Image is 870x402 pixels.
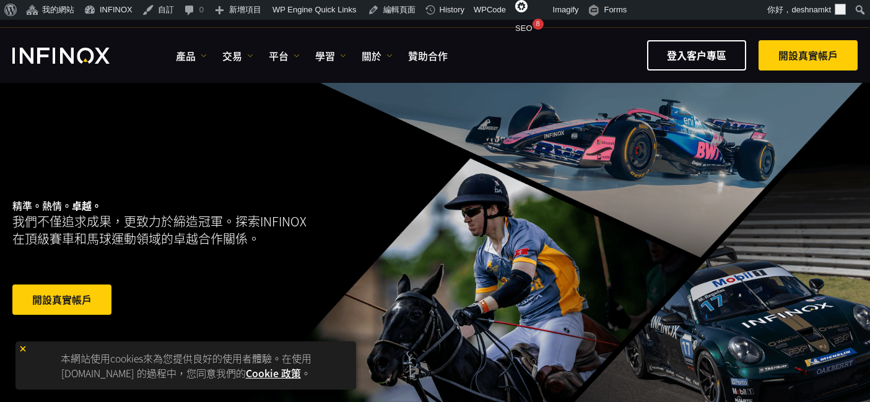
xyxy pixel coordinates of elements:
[362,48,393,63] a: 關於
[791,5,831,14] span: deshnamkt
[19,344,27,353] img: yellow close icon
[12,284,111,315] a: 開設真實帳戶
[12,179,393,336] div: 精準。熱情。
[647,40,746,71] a: 登入客户專區
[315,48,346,63] a: 學習
[12,213,316,247] p: 我們不僅追求成果，更致力於締造冠軍。探索INFINOX在頂級賽車和馬球運動領域的卓越合作關係。
[533,19,544,30] div: 8
[176,48,207,63] a: 產品
[12,48,139,64] a: INFINOX Logo
[759,40,858,71] a: 開設真實帳戶
[246,366,301,380] a: Cookie 政策
[222,48,253,63] a: 交易
[72,198,102,213] strong: 卓越。
[22,348,350,383] p: 本網站使用cookies來為您提供良好的使用者體驗。在使用 [DOMAIN_NAME] 的過程中，您同意我們的 。
[515,24,532,33] span: SEO
[269,48,300,63] a: 平台
[408,48,448,63] a: 贊助合作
